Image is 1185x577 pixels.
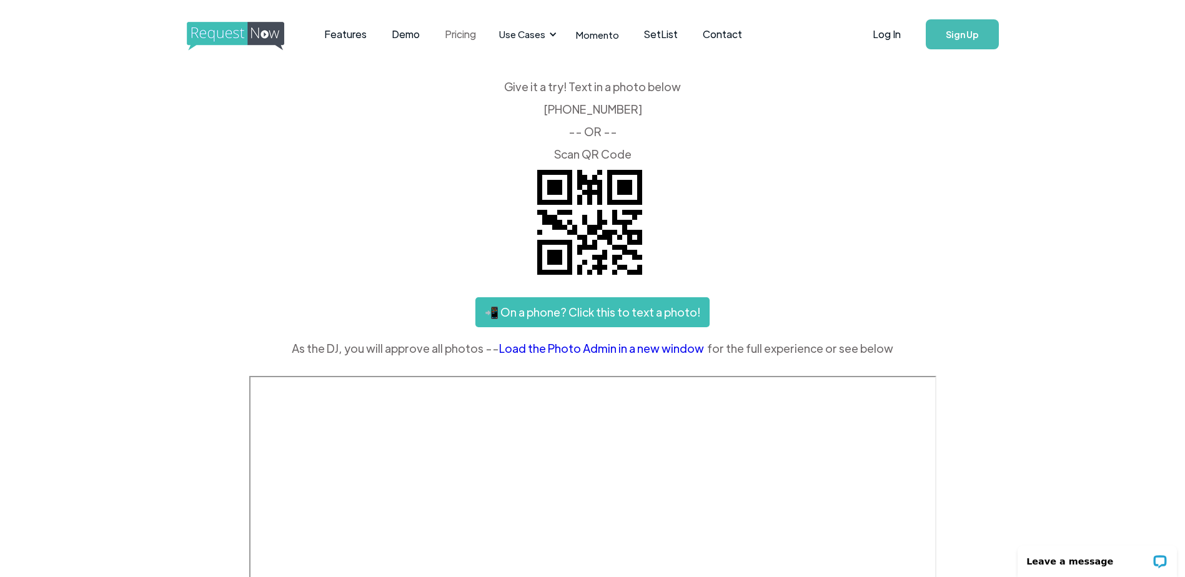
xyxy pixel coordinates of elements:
a: Contact [690,15,755,54]
div: Use Cases [499,27,545,41]
img: requestnow logo [187,22,307,51]
a: home [187,22,280,47]
img: QR code [527,160,652,285]
a: Pricing [432,15,488,54]
a: Demo [379,15,432,54]
a: Load the Photo Admin in a new window [499,339,707,358]
a: SetList [632,15,690,54]
a: Features [312,15,379,54]
a: 📲 On a phone? Click this to text a photo! [475,297,710,327]
div: Give it a try! Text in a photo below ‍ [PHONE_NUMBER] ‍ -- OR -- ‍ Scan QR Code [231,81,955,160]
div: Use Cases [492,15,560,54]
a: Sign Up [926,19,999,49]
a: Log In [860,12,913,56]
a: Momento [563,16,632,53]
div: As the DJ, you will approve all photos -- for the full experience or see below [231,339,955,358]
iframe: LiveChat chat widget [1009,538,1185,577]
